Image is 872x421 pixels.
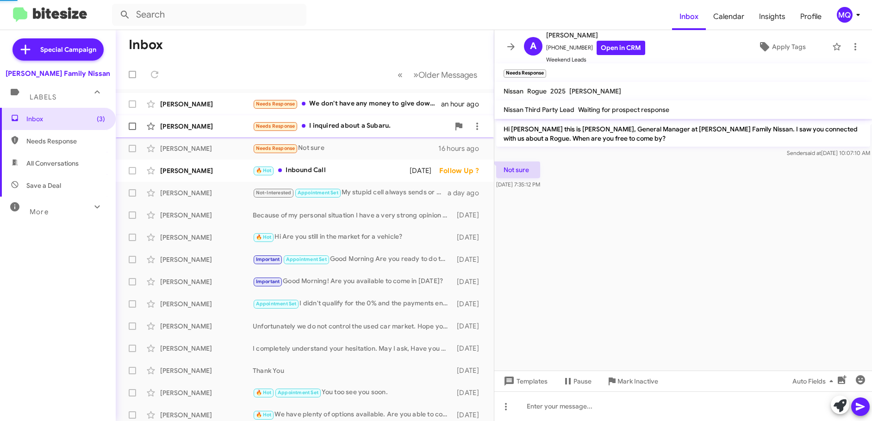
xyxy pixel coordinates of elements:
span: Save a Deal [26,181,61,190]
span: 🔥 Hot [256,390,272,396]
div: You too see you soon. [253,387,453,398]
div: We don't have any money to give down. But yes, we would like to trade in the renegade [253,99,441,109]
div: [PERSON_NAME] [160,322,253,331]
div: [PERSON_NAME] [160,410,253,420]
span: [PHONE_NUMBER] [546,41,645,55]
div: [PERSON_NAME] [160,233,253,242]
div: Thank You [253,366,453,375]
span: Templates [502,373,548,390]
div: I completely understand your hesitation. May I ask, Have you seen the current market on used cars... [253,344,453,353]
div: [DATE] [453,366,486,375]
p: Hi [PERSON_NAME] this is [PERSON_NAME], General Manager at [PERSON_NAME] Family Nissan. I saw you... [496,121,870,147]
h1: Inbox [129,37,163,52]
nav: Page navigation example [392,65,483,84]
span: Needs Response [256,101,295,107]
span: Not-Interested [256,190,292,196]
span: Sender [DATE] 10:07:10 AM [787,149,870,156]
a: Inbox [672,3,706,30]
button: Pause [555,373,599,390]
span: [DATE] 7:35:12 PM [496,181,540,188]
button: Apply Tags [735,38,828,55]
span: Appointment Set [286,256,327,262]
div: [PERSON_NAME] [160,188,253,198]
div: Not sure [253,143,438,154]
input: Search [112,4,306,26]
div: [DATE] [453,388,486,397]
span: A [530,39,536,54]
span: Auto Fields [792,373,837,390]
div: [DATE] [453,410,486,420]
span: Waiting for prospect response [578,105,669,114]
div: [PERSON_NAME] [160,166,253,175]
span: [PERSON_NAME] [546,30,645,41]
a: Insights [752,3,793,30]
button: Mark Inactive [599,373,666,390]
button: Next [408,65,483,84]
div: We have plenty of options available. Are you able to come in [DATE] and see what options we have? [253,409,453,420]
div: MQ [837,7,853,23]
span: 🔥 Hot [256,167,272,173]
span: Older Messages [418,70,477,80]
div: My stupid cell always sends or tries to correct my spelling [253,187,448,198]
span: 2025 [550,87,566,95]
span: (3) [97,114,105,124]
span: Important [256,256,280,262]
button: Previous [392,65,408,84]
span: Weekend Leads [546,55,645,64]
div: [DATE] [453,233,486,242]
div: [DATE] [410,166,439,175]
div: Inbound Call [253,165,410,176]
div: [PERSON_NAME] [160,299,253,309]
span: Appointment Set [278,390,318,396]
span: Nissan [504,87,523,95]
span: » [413,69,418,80]
div: [PERSON_NAME] [160,388,253,397]
a: Profile [793,3,829,30]
span: Special Campaign [40,45,96,54]
div: Hi Are you still in the market for a vehicle? [253,232,453,242]
div: [PERSON_NAME] [160,122,253,131]
div: Good Morning! Are you available to come in [DATE]? [253,276,453,287]
small: Needs Response [504,69,546,78]
a: Open in CRM [597,41,645,55]
span: Rogue [527,87,547,95]
div: [PERSON_NAME] Family Nissan [6,69,110,78]
button: Auto Fields [785,373,844,390]
div: [PERSON_NAME] [160,144,253,153]
a: Special Campaign [12,38,104,61]
span: Mark Inactive [617,373,658,390]
div: [PERSON_NAME] [160,366,253,375]
span: Needs Response [26,136,105,146]
div: Good Morning Are you ready to do the credit application? [253,254,453,265]
div: [PERSON_NAME] [160,210,253,220]
div: [DATE] [453,344,486,353]
div: I didn't qualify for the 0% and the payments ended up much higher than I am looking for. [253,298,453,309]
div: [PERSON_NAME] [160,99,253,109]
div: [PERSON_NAME] [160,277,253,286]
div: [DATE] [453,277,486,286]
span: [PERSON_NAME] [569,87,621,95]
p: Not sure [496,161,540,178]
div: [DATE] [453,210,486,220]
span: Important [256,279,280,285]
span: Pause [573,373,592,390]
span: Apply Tags [772,38,806,55]
span: Nissan Third Party Lead [504,105,574,114]
span: Appointment Set [298,190,338,196]
div: [DATE] [453,322,486,331]
div: Because of my personal situation I have a very strong opinion about this issue because of my fami... [253,210,453,220]
div: an hour ago [441,99,486,109]
div: [PERSON_NAME] [160,344,253,353]
span: All Conversations [26,159,79,168]
span: 🔥 Hot [256,412,272,418]
a: Calendar [706,3,752,30]
div: 16 hours ago [438,144,486,153]
span: « [398,69,403,80]
div: Unfortunately we do not control the used car market. Hope you have a GREAT day! [253,322,453,331]
button: MQ [829,7,862,23]
div: [PERSON_NAME] [160,255,253,264]
span: More [30,208,49,216]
